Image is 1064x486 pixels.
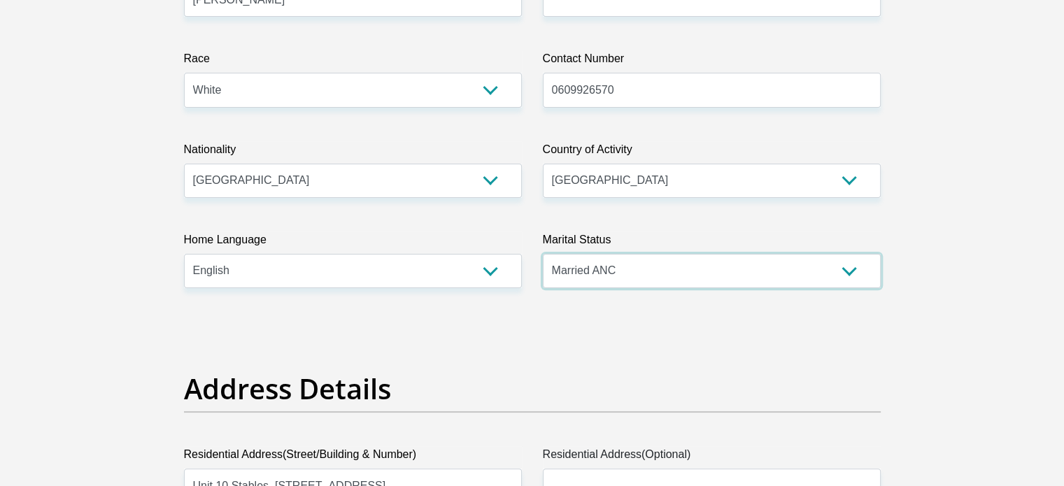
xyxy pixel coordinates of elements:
[184,372,881,406] h2: Address Details
[184,50,522,73] label: Race
[543,141,881,164] label: Country of Activity
[543,73,881,107] input: Contact Number
[184,231,522,254] label: Home Language
[184,446,522,469] label: Residential Address(Street/Building & Number)
[543,446,881,469] label: Residential Address(Optional)
[543,231,881,254] label: Marital Status
[184,141,522,164] label: Nationality
[543,50,881,73] label: Contact Number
